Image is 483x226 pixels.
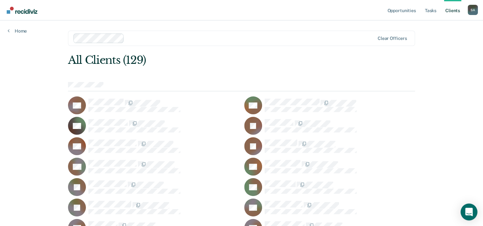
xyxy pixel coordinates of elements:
[8,28,27,34] a: Home
[468,5,478,15] button: Profile dropdown button
[468,5,478,15] div: S A
[461,204,478,221] div: Open Intercom Messenger
[378,36,407,41] div: Clear officers
[7,7,37,14] img: Recidiviz
[68,54,345,67] div: All Clients (129)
